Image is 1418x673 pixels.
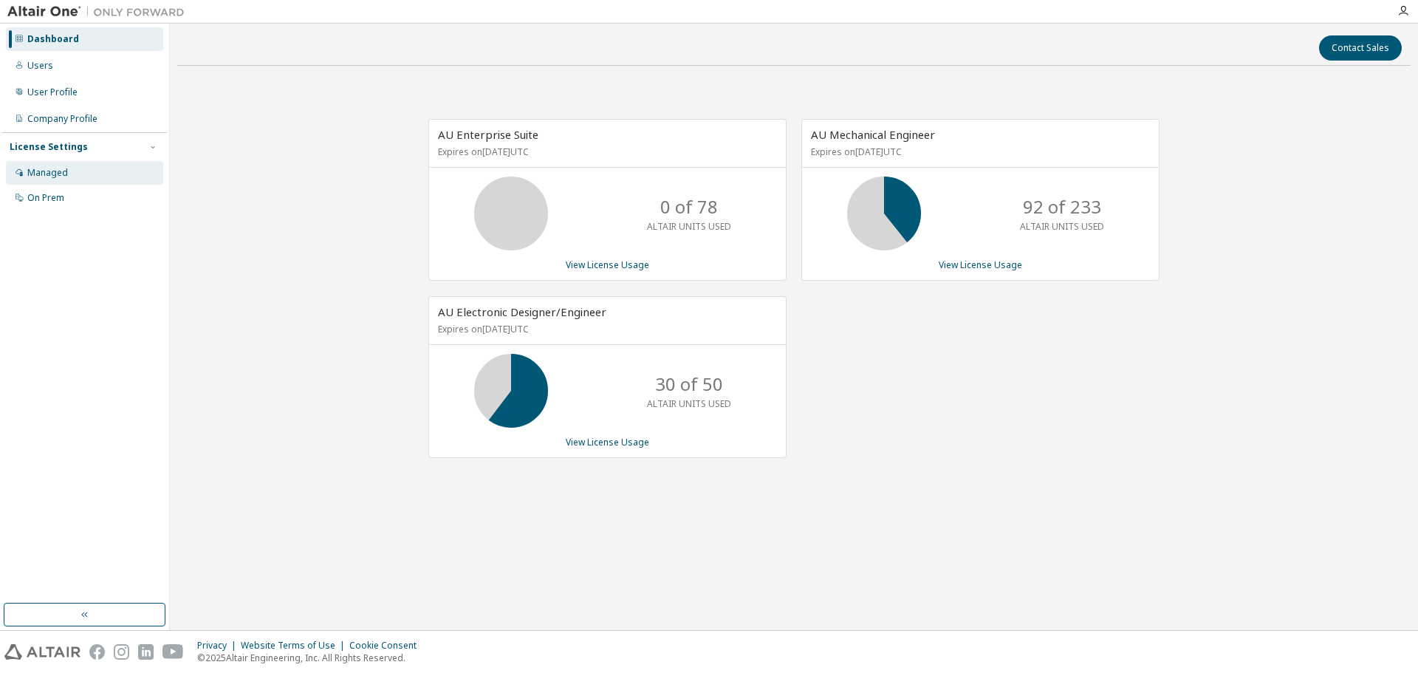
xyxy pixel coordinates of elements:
p: ALTAIR UNITS USED [647,220,731,233]
div: License Settings [10,141,88,153]
img: Altair One [7,4,192,19]
p: Expires on [DATE] UTC [438,146,773,158]
p: 0 of 78 [660,194,718,219]
p: Expires on [DATE] UTC [438,323,773,335]
p: © 2025 Altair Engineering, Inc. All Rights Reserved. [197,652,425,664]
div: On Prem [27,192,64,204]
p: 92 of 233 [1023,194,1101,219]
div: Users [27,60,53,72]
img: facebook.svg [89,644,105,660]
span: AU Mechanical Engineer [811,127,935,142]
div: Managed [27,167,68,179]
p: ALTAIR UNITS USED [647,397,731,410]
div: Privacy [197,640,241,652]
div: Website Terms of Use [241,640,349,652]
img: instagram.svg [114,644,129,660]
p: ALTAIR UNITS USED [1020,220,1104,233]
p: 30 of 50 [655,372,723,397]
img: youtube.svg [162,644,184,660]
span: AU Enterprise Suite [438,127,538,142]
button: Contact Sales [1319,35,1402,61]
a: View License Usage [566,436,649,448]
img: altair_logo.svg [4,644,81,660]
a: View License Usage [566,259,649,271]
div: Dashboard [27,33,79,45]
div: Cookie Consent [349,640,425,652]
span: AU Electronic Designer/Engineer [438,304,606,319]
p: Expires on [DATE] UTC [811,146,1146,158]
a: View License Usage [939,259,1022,271]
div: User Profile [27,86,78,98]
img: linkedin.svg [138,644,154,660]
div: Company Profile [27,113,97,125]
